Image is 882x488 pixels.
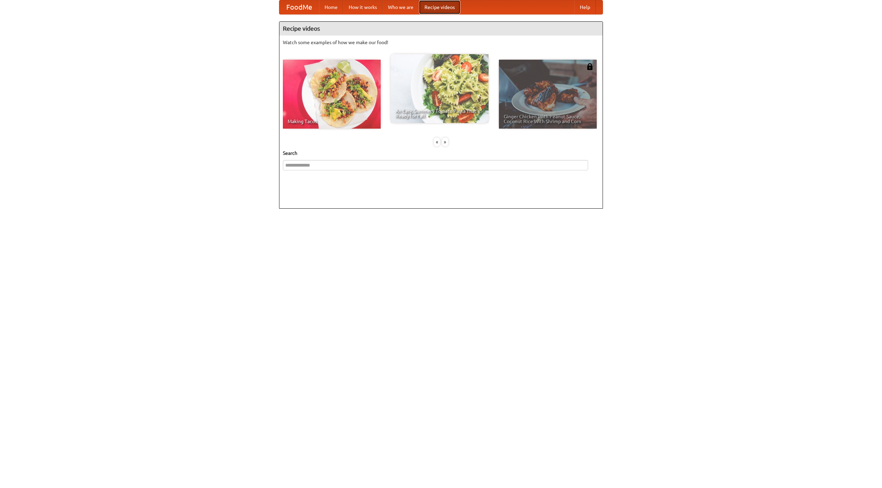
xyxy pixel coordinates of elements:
div: » [442,138,448,146]
span: An Easy, Summery Tomato Pasta That's Ready for Fall [396,109,484,118]
a: How it works [343,0,382,14]
a: An Easy, Summery Tomato Pasta That's Ready for Fall [391,54,489,123]
span: Making Tacos [288,119,376,124]
div: « [434,138,440,146]
h5: Search [283,150,599,157]
a: Home [319,0,343,14]
a: Recipe videos [419,0,460,14]
img: 483408.png [586,63,593,70]
p: Watch some examples of how we make our food! [283,39,599,46]
a: Making Tacos [283,60,381,129]
a: Who we are [382,0,419,14]
a: FoodMe [279,0,319,14]
a: Help [574,0,596,14]
h4: Recipe videos [279,22,603,36]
